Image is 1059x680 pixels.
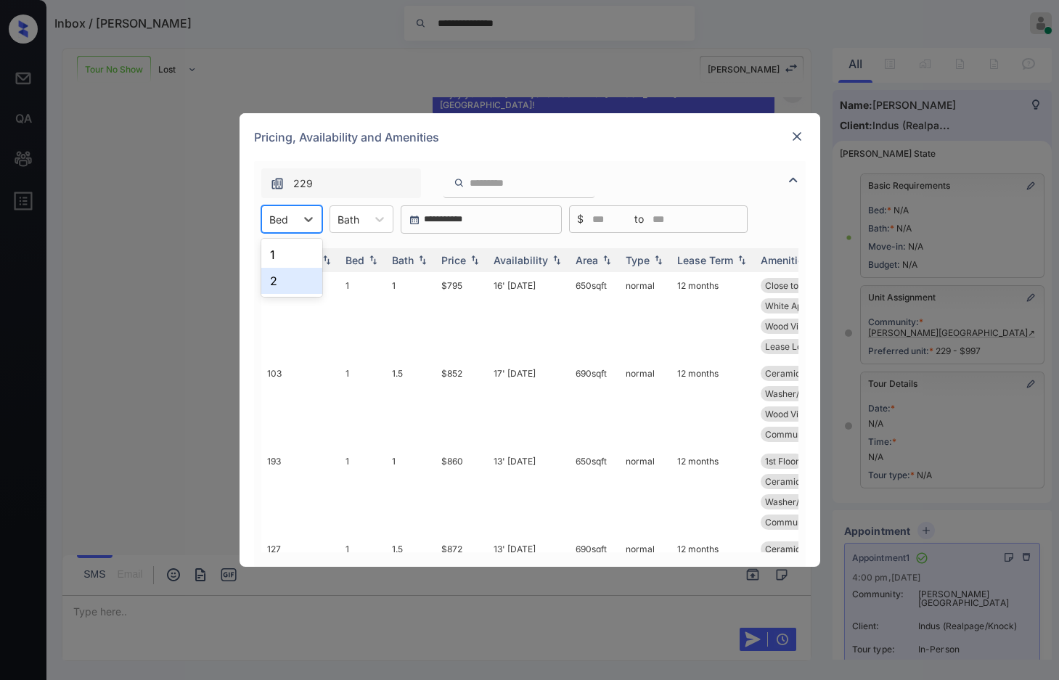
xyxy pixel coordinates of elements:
span: Wood Vinyl Dini... [765,321,835,332]
td: 1.5 [386,536,436,644]
td: 12 months [671,360,755,448]
td: normal [620,360,671,448]
td: 1 [386,448,436,536]
div: Bath [392,254,414,266]
div: Type [626,254,650,266]
div: Availability [494,254,548,266]
div: Amenities [761,254,809,266]
td: 16' [DATE] [488,272,570,360]
span: Ceramic Tile Di... [765,544,835,554]
span: to [634,211,644,227]
img: icon-zuma [785,171,802,189]
img: sorting [600,255,614,266]
div: Pricing, Availability and Amenities [240,113,820,161]
div: 2 [261,268,322,294]
img: sorting [467,255,482,266]
img: sorting [366,255,380,266]
td: $852 [436,360,488,448]
td: 17' [DATE] [488,360,570,448]
td: 12 months [671,536,755,644]
td: 650 sqft [570,272,620,360]
td: 103 [261,360,340,448]
span: Community Fee [765,429,830,440]
div: Lease Term [677,254,733,266]
img: icon-zuma [454,176,465,189]
td: 12 months [671,448,755,536]
td: 1 [340,360,386,448]
td: 312 [261,272,340,360]
td: $872 [436,536,488,644]
span: Ceramic Tile Ki... [765,476,835,487]
div: Bed [345,254,364,266]
td: normal [620,272,671,360]
td: 1 [340,448,386,536]
td: 193 [261,448,340,536]
img: sorting [651,255,666,266]
img: icon-zuma [270,176,285,191]
td: normal [620,536,671,644]
span: Lease Lock [765,341,812,352]
span: White Appliance... [765,300,838,311]
img: sorting [549,255,564,266]
div: Price [441,254,466,266]
td: $795 [436,272,488,360]
span: 1st Floor [765,456,799,467]
span: Washer/Dryer Co... [765,496,843,507]
td: 127 [261,536,340,644]
img: sorting [415,255,430,266]
img: sorting [319,255,334,266]
div: 1 [261,242,322,268]
span: Ceramic Tile Di... [765,368,835,379]
span: Wood Vinyl Bed ... [765,409,838,419]
span: Washer/Dryer Co... [765,388,843,399]
td: $860 [436,448,488,536]
img: sorting [735,255,749,266]
span: 229 [293,176,313,192]
td: 13' [DATE] [488,536,570,644]
td: 690 sqft [570,360,620,448]
td: 1.5 [386,360,436,448]
td: 1 [340,536,386,644]
img: close [790,129,804,144]
td: 650 sqft [570,448,620,536]
td: 12 months [671,272,755,360]
td: normal [620,448,671,536]
span: Community Fee [765,517,830,528]
span: Close to [PERSON_NAME]... [765,280,878,291]
td: 1 [386,272,436,360]
span: $ [577,211,584,227]
td: 1 [340,272,386,360]
td: 13' [DATE] [488,448,570,536]
td: 690 sqft [570,536,620,644]
div: Area [576,254,598,266]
